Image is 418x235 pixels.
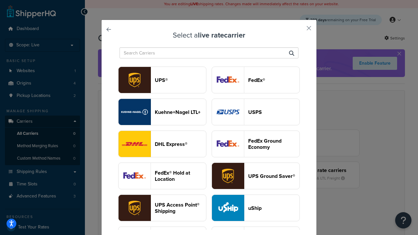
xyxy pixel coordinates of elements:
button: accessPoint logoUPS Access Point® Shipping [118,195,206,221]
button: smartPost logoFedEx Ground Economy [212,131,300,157]
header: FedEx® [248,77,299,83]
button: fedExLocation logoFedEx® Hold at Location [118,163,206,189]
img: surePost logo [212,163,244,189]
img: dhl logo [119,131,151,157]
img: fedEx logo [212,67,244,93]
img: uShip logo [212,195,244,221]
img: smartPost logo [212,131,244,157]
img: reTransFreight logo [119,99,151,125]
header: FedEx® Hold at Location [155,170,206,182]
header: uShip [248,205,299,211]
input: Search Carriers [120,47,298,58]
button: ups logoUPS® [118,67,206,93]
header: Kuehne+Nagel LTL+ [155,109,206,115]
img: accessPoint logo [119,195,151,221]
button: dhl logoDHL Express® [118,131,206,157]
img: fedExLocation logo [119,163,151,189]
strong: live rate carrier [198,30,245,40]
img: usps logo [212,99,244,125]
h3: Select a [118,31,300,39]
header: UPS Ground Saver® [248,173,299,179]
button: usps logoUSPS [212,99,300,125]
button: fedEx logoFedEx® [212,67,300,93]
header: UPS Access Point® Shipping [155,202,206,214]
header: FedEx Ground Economy [248,138,299,150]
header: USPS [248,109,299,115]
img: ups logo [119,67,151,93]
header: DHL Express® [155,141,206,147]
button: reTransFreight logoKuehne+Nagel LTL+ [118,99,206,125]
button: uShip logouShip [212,195,300,221]
header: UPS® [155,77,206,83]
button: surePost logoUPS Ground Saver® [212,163,300,189]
